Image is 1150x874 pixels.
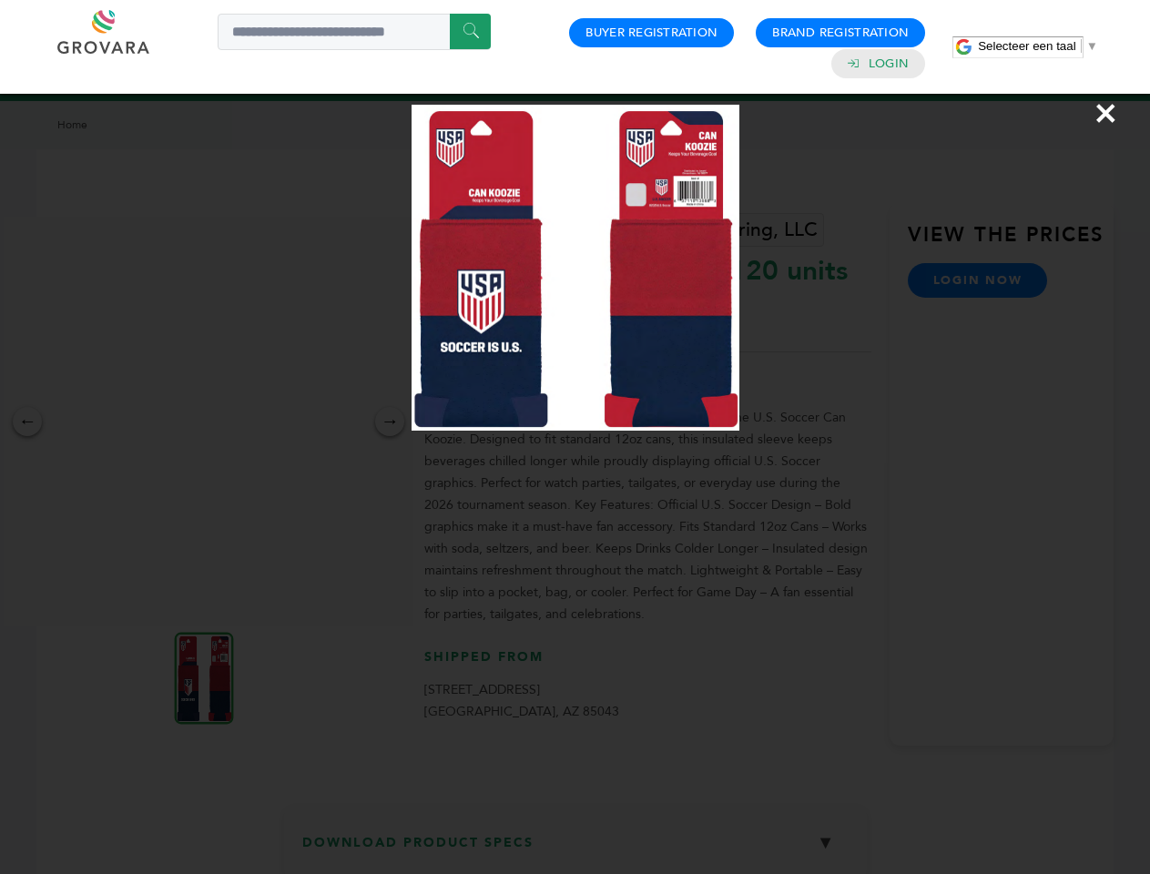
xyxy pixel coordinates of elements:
[772,25,909,41] a: Brand Registration
[978,39,1098,53] a: Selecteer een taal​
[1086,39,1098,53] span: ▼
[1081,39,1082,53] span: ​
[585,25,717,41] a: Buyer Registration
[1094,87,1118,138] span: ×
[412,105,739,431] img: Image Preview
[869,56,909,72] a: Login
[978,39,1075,53] span: Selecteer een taal
[218,14,491,50] input: Search a product or brand...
